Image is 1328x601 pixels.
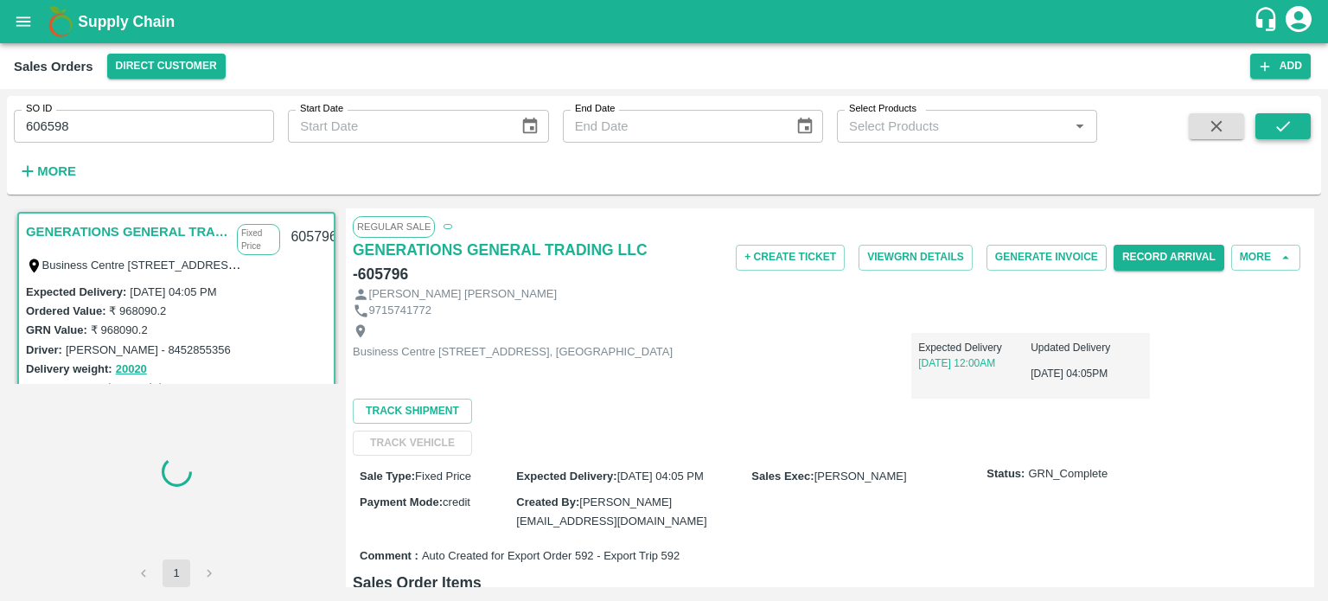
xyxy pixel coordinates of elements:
label: Sales Exec : [751,470,814,483]
label: Driver: [26,343,62,356]
label: [PERSON_NAME] - 8452855356 [66,343,231,356]
button: Select DC [107,54,226,79]
button: open drawer [3,2,43,42]
img: logo [43,4,78,39]
label: Start Date [300,102,343,116]
p: [DATE] 04:05PM [1031,366,1143,381]
p: 9715741772 [369,303,431,319]
span: [PERSON_NAME] [814,470,907,483]
label: Created By : [516,496,579,508]
a: #89041 (Port Trip) [60,381,163,395]
label: Select Products [849,102,916,116]
label: Expected Delivery : [26,285,126,298]
nav: pagination navigation [127,559,226,587]
div: account of current user [1283,3,1314,40]
div: Sales Orders [14,55,93,78]
div: customer-support [1253,6,1283,37]
button: Add [1250,54,1311,79]
span: Regular Sale [353,216,435,237]
label: Payment Mode : [360,496,443,508]
label: Comment : [360,548,418,565]
b: Supply Chain [78,13,175,30]
button: 20020 [116,360,147,380]
button: Record Arrival [1114,245,1224,270]
button: Choose date [514,110,546,143]
button: + Create Ticket [736,245,845,270]
label: SO ID [26,102,52,116]
label: ₹ 968090.2 [109,304,166,317]
button: Open [1069,115,1091,137]
label: ₹ 968090.2 [91,323,148,336]
button: Choose date [788,110,821,143]
p: [PERSON_NAME] [PERSON_NAME] [369,286,557,303]
span: credit [443,496,470,508]
p: Business Centre [STREET_ADDRESS], [GEOGRAPHIC_DATA] [353,344,673,361]
span: Auto Created for Export Order 592 - Export Trip 592 [422,548,680,565]
button: ViewGRN Details [859,245,973,270]
span: GRN_Complete [1028,466,1108,483]
p: [DATE] 12:00AM [918,355,1031,371]
span: [DATE] 04:05 PM [617,470,704,483]
input: End Date [563,110,782,143]
div: 605796 [280,217,347,258]
a: Supply Chain [78,10,1253,34]
span: Fixed Price [415,470,471,483]
a: GENERATIONS GENERAL TRADING LLC [26,221,228,243]
button: Generate Invoice [986,245,1107,270]
label: Ordered Value: [26,304,105,317]
label: Delivery weight: [26,362,112,375]
p: Expected Delivery [918,340,1031,355]
label: Expected Delivery : [516,470,616,483]
label: Sale Type : [360,470,415,483]
button: More [1231,245,1300,270]
strong: More [37,164,76,178]
label: Business Centre [STREET_ADDRESS], [GEOGRAPHIC_DATA] [42,258,362,272]
label: Trips: [26,382,56,395]
span: [PERSON_NAME][EMAIL_ADDRESS][DOMAIN_NAME] [516,496,706,527]
p: Updated Delivery [1031,340,1143,355]
h6: Sales Order Items [353,571,1307,595]
button: Track Shipment [353,399,472,424]
a: GENERATIONS GENERAL TRADING LLC [353,238,648,262]
button: More [14,157,80,186]
label: Status: [986,466,1025,483]
input: Enter SO ID [14,110,274,143]
input: Select Products [842,115,1063,137]
input: Start Date [288,110,507,143]
p: Fixed Price [237,224,281,255]
label: GRN Value: [26,323,87,336]
label: End Date [575,102,615,116]
button: page 1 [163,559,190,587]
label: [DATE] 04:05 PM [130,285,216,298]
h6: - 605796 [353,262,408,286]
